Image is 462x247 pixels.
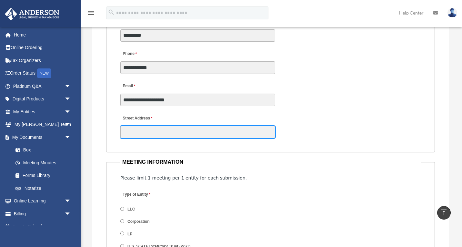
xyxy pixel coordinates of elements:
a: menu [87,11,95,17]
label: Street Address [120,114,182,123]
span: arrow_drop_down [65,93,77,106]
a: vertical_align_top [437,206,451,220]
a: Home [5,28,81,41]
span: arrow_drop_down [65,195,77,208]
a: Tax Organizers [5,54,81,67]
span: Please limit 1 meeting per 1 entity for each submission. [120,175,247,180]
a: Events Calendar [5,220,81,233]
label: LLC [126,206,137,212]
a: Meeting Minutes [9,156,77,169]
div: NEW [37,68,51,78]
a: Digital Productsarrow_drop_down [5,93,81,106]
span: arrow_drop_down [65,80,77,93]
a: Notarize [9,182,81,195]
i: search [108,9,115,16]
a: Platinum Q&Aarrow_drop_down [5,80,81,93]
a: Box [9,144,81,157]
a: Forms Library [9,169,81,182]
a: My Entitiesarrow_drop_down [5,105,81,118]
label: Phone [120,50,138,58]
img: Anderson Advisors Platinum Portal [3,8,61,20]
a: My Documentsarrow_drop_down [5,131,81,144]
label: Email [120,82,137,91]
label: Corporation [126,219,152,225]
span: arrow_drop_down [65,131,77,144]
a: Online Ordering [5,41,81,54]
a: Online Learningarrow_drop_down [5,195,81,208]
img: User Pic [447,8,457,17]
label: Type of Entity [120,190,182,199]
i: vertical_align_top [440,209,448,216]
span: arrow_drop_down [65,207,77,221]
span: arrow_drop_down [65,105,77,118]
span: arrow_drop_down [65,118,77,131]
i: menu [87,9,95,17]
legend: MEETING INFORMATION [120,158,421,167]
label: LP [126,231,135,237]
a: Billingarrow_drop_down [5,207,81,220]
a: Order StatusNEW [5,67,81,80]
a: My [PERSON_NAME] Teamarrow_drop_down [5,118,81,131]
